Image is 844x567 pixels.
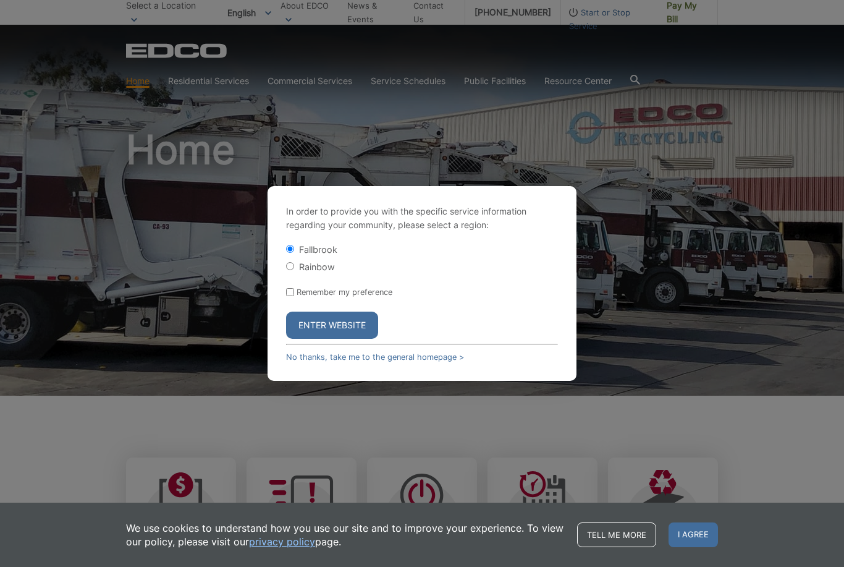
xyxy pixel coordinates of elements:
[299,244,337,255] label: Fallbrook
[286,205,558,232] p: In order to provide you with the specific service information regarding your community, please se...
[577,522,656,547] a: Tell me more
[286,352,464,362] a: No thanks, take me to the general homepage >
[249,535,315,548] a: privacy policy
[669,522,718,547] span: I agree
[297,288,392,297] label: Remember my preference
[126,521,565,548] p: We use cookies to understand how you use our site and to improve your experience. To view our pol...
[299,262,335,272] label: Rainbow
[286,312,378,339] button: Enter Website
